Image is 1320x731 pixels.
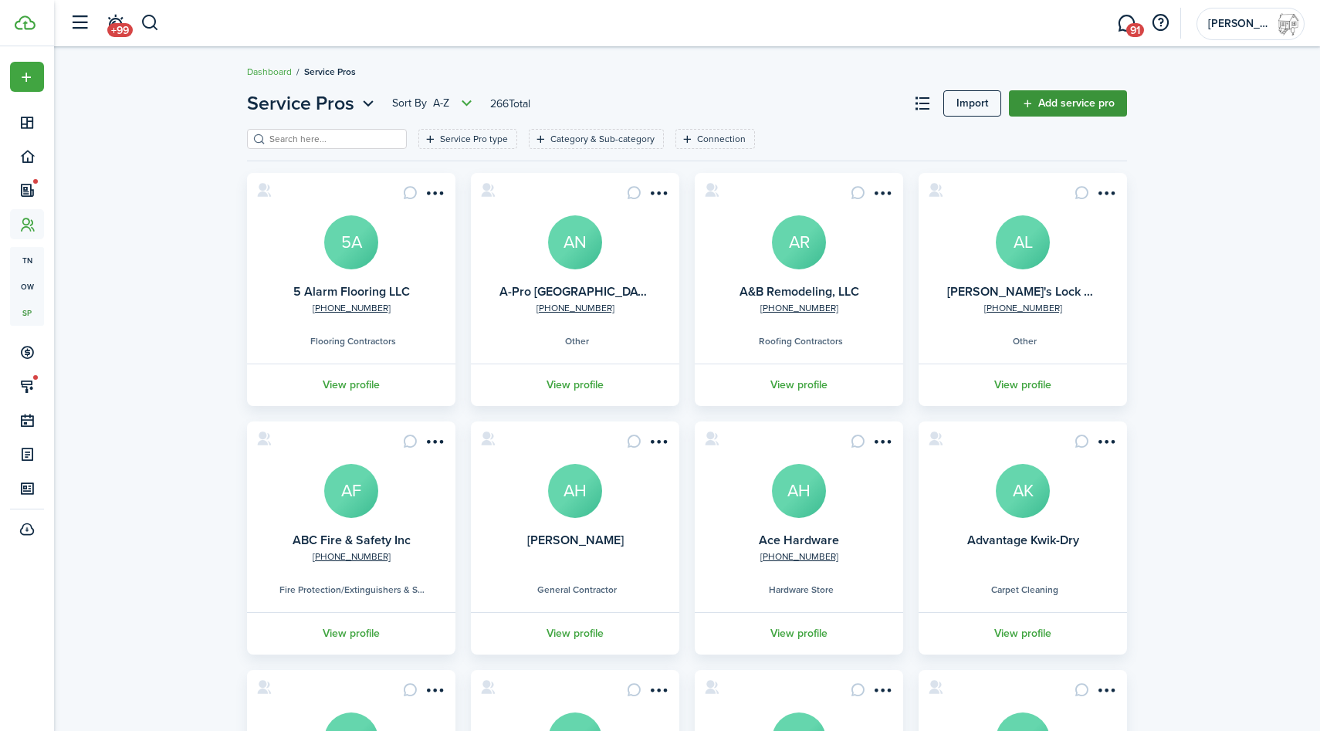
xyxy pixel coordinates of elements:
a: [PHONE_NUMBER] [313,301,391,315]
span: Service Pros [247,90,354,117]
span: Carranza Rental Properties [1208,19,1270,29]
button: Open menu [421,682,446,703]
a: AF [324,464,378,518]
a: Dashboard [247,65,292,79]
a: AK [996,464,1050,518]
a: [PHONE_NUMBER] [313,550,391,563]
button: Open menu [247,90,378,117]
filter-tag: Open filter [418,129,517,149]
a: Messaging [1112,4,1141,43]
span: Service Pros [304,65,356,79]
a: AN [548,215,602,269]
button: Open menu [392,94,476,113]
img: TenantCloud [15,15,36,30]
a: 5A [324,215,378,269]
a: AH [772,464,826,518]
a: Import [943,90,1001,117]
a: View profile [692,612,905,655]
button: Open sidebar [65,8,94,38]
button: Service Pros [247,90,378,117]
a: sp [10,300,44,326]
button: Open menu [869,434,894,455]
button: Open menu [869,682,894,703]
button: Open menu [869,185,894,206]
a: AR [772,215,826,269]
button: Open menu [645,682,670,703]
span: Fire Protection/Extinguishers & Safety Equipment [279,583,428,597]
filter-tag: Open filter [529,129,664,149]
a: View profile [916,364,1129,406]
button: Open menu [421,434,446,455]
filter-tag-label: Service Pro type [440,132,508,146]
a: View profile [469,612,682,655]
a: [PHONE_NUMBER] [984,301,1062,315]
a: [PHONE_NUMBER] [760,550,838,563]
a: View profile [245,364,458,406]
a: [PERSON_NAME]'s Lock & Safe, Inc. [947,283,1146,300]
a: ABC Fire & Safety Inc [293,531,411,549]
a: [PHONE_NUMBER] [760,301,838,315]
a: 5 Alarm Flooring LLC [293,283,410,300]
filter-tag: Open filter [675,129,755,149]
span: A-Z [433,96,449,111]
a: AH [548,464,602,518]
a: Add service pro [1009,90,1127,117]
img: Carranza Rental Properties [1276,12,1301,36]
span: 91 [1126,23,1144,37]
span: Other [565,334,589,348]
a: tn [10,247,44,273]
a: View profile [469,364,682,406]
button: Open menu [1093,682,1118,703]
input: Search here... [266,132,401,147]
a: View profile [692,364,905,406]
button: Open menu [1093,185,1118,206]
a: View profile [245,612,458,655]
span: Roofing Contractors [759,334,843,348]
button: Open menu [1093,434,1118,455]
a: [PERSON_NAME] [527,531,624,549]
span: Flooring Contractors [310,334,396,348]
button: Open menu [645,185,670,206]
a: [PHONE_NUMBER] [536,301,614,315]
button: Open menu [421,185,446,206]
a: Notifications [100,4,130,43]
a: A-Pro [GEOGRAPHIC_DATA] [499,283,655,300]
button: Search [140,10,160,36]
a: ow [10,273,44,300]
a: AL [996,215,1050,269]
a: A&B Remodeling, LLC [740,283,859,300]
span: Carpet Cleaning [991,583,1058,597]
span: Sort by [392,96,433,111]
filter-tag-label: Category & Sub-category [550,132,655,146]
span: Other [1013,334,1037,348]
button: Open menu [645,434,670,455]
span: Hardware Store [769,583,834,597]
span: General Contractor [537,583,617,597]
button: Open resource center [1147,10,1173,36]
button: Open menu [10,62,44,92]
filter-tag-label: Connection [697,132,746,146]
span: +99 [107,23,133,37]
a: Advantage Kwik-Dry [967,531,1079,549]
button: Sort byA-Z [392,94,476,113]
a: Ace Hardware [759,531,839,549]
header-page-total: 266 Total [490,96,530,112]
a: View profile [916,612,1129,655]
